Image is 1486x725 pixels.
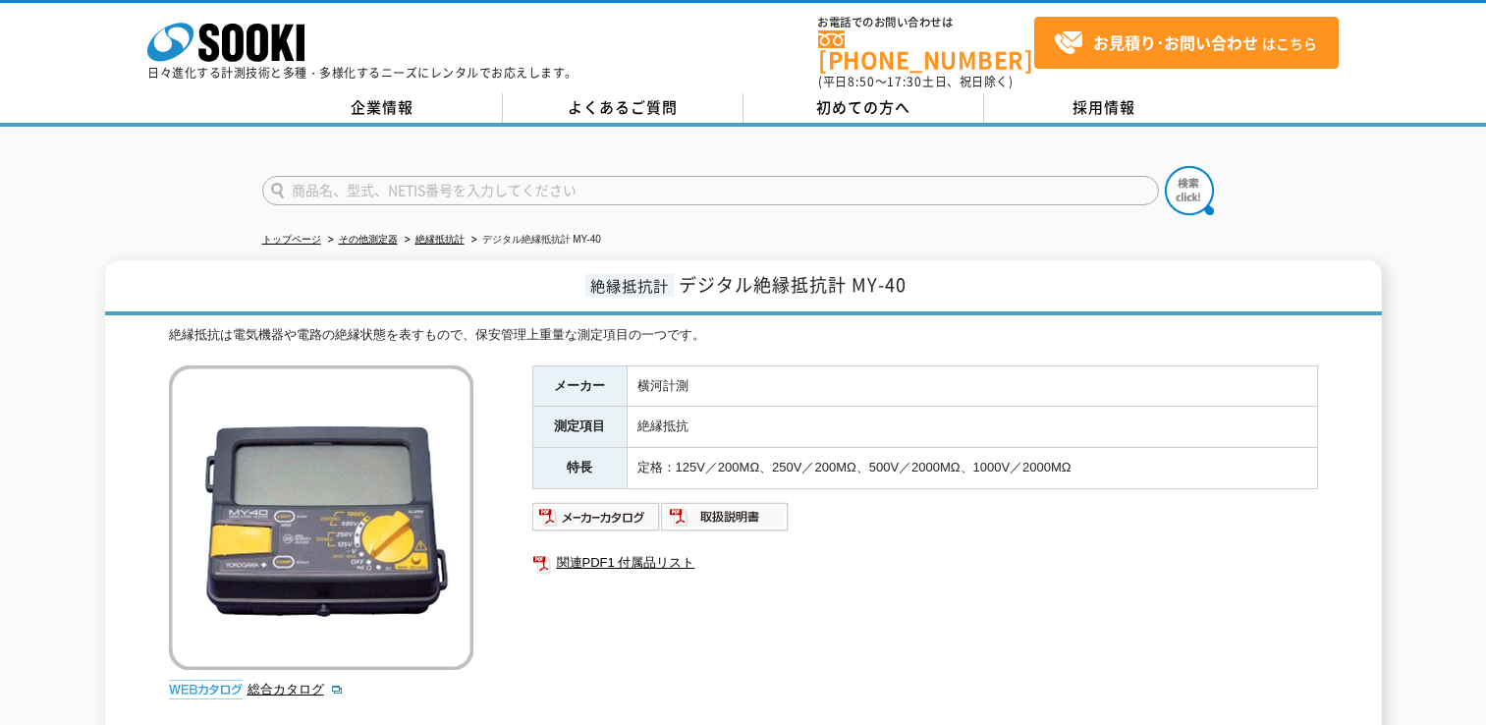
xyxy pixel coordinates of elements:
[627,407,1317,448] td: 絶縁抵抗
[532,365,627,407] th: メーカー
[818,30,1034,71] a: [PHONE_NUMBER]
[532,448,627,489] th: 特長
[743,93,984,123] a: 初めての方へ
[627,365,1317,407] td: 横河計測
[147,67,578,79] p: 日々進化する計測技術と多種・多様化するニーズにレンタルでお応えします。
[503,93,743,123] a: よくあるご質問
[169,325,1318,346] div: 絶縁抵抗は電気機器や電路の絶縁状態を表すもので、保安管理上重量な測定項目の一つです。
[415,234,465,245] a: 絶縁抵抗計
[818,73,1013,90] span: (平日 ～ 土日、祝日除く)
[679,271,907,298] span: デジタル絶縁抵抗計 MY-40
[818,17,1034,28] span: お電話でのお問い合わせは
[1054,28,1317,58] span: はこちら
[1034,17,1339,69] a: お見積り･お問い合わせはこちら
[1093,30,1258,54] strong: お見積り･お問い合わせ
[887,73,922,90] span: 17:30
[262,234,321,245] a: トップページ
[661,501,790,532] img: 取扱説明書
[1165,166,1214,215] img: btn_search.png
[468,230,601,251] li: デジタル絶縁抵抗計 MY-40
[169,365,473,670] img: デジタル絶縁抵抗計 MY-40
[262,176,1159,205] input: 商品名、型式、NETIS番号を入力してください
[984,93,1225,123] a: 採用情報
[262,93,503,123] a: 企業情報
[661,514,790,529] a: 取扱説明書
[627,448,1317,489] td: 定格：125V／200MΩ、250V／200MΩ、500V／2000MΩ、1000V／2000MΩ
[848,73,875,90] span: 8:50
[248,682,344,697] a: 総合カタログ
[339,234,398,245] a: その他測定器
[585,274,674,297] span: 絶縁抵抗計
[532,514,661,529] a: メーカーカタログ
[532,407,627,448] th: 測定項目
[532,550,1318,576] a: 関連PDF1 付属品リスト
[816,96,910,118] span: 初めての方へ
[532,501,661,532] img: メーカーカタログ
[169,680,243,699] img: webカタログ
